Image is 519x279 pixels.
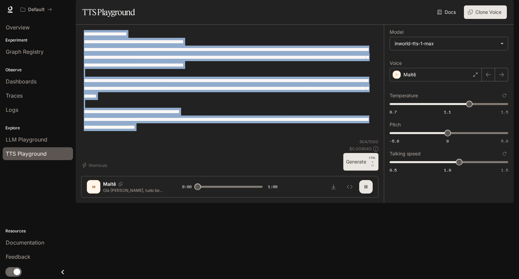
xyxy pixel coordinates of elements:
button: Copy Voice ID [116,182,125,186]
h1: TTS Playground [82,5,135,19]
span: 0.7 [390,109,397,115]
span: 5.0 [501,138,508,144]
p: Talking speed [390,151,421,156]
span: 1.1 [444,109,451,115]
button: Shortcuts [81,160,110,171]
span: 1:00 [268,183,277,190]
span: -5.0 [390,138,399,144]
p: ⏎ [369,156,376,168]
div: inworld-tts-1-max [395,40,497,47]
p: Pitch [390,122,401,127]
a: Docs [436,5,459,19]
div: inworld-tts-1-max [390,37,508,50]
span: 1.5 [501,109,508,115]
div: M [88,181,99,192]
p: Maitê [103,181,116,187]
button: Download audio [327,180,340,194]
span: 1.0 [444,167,451,173]
p: Voice [390,61,402,66]
button: All workspaces [18,3,55,16]
button: GenerateCTRL +⏎ [343,153,378,171]
button: Clone Voice [464,5,507,19]
span: 1.5 [501,167,508,173]
p: Model [390,30,403,34]
p: CTRL + [369,156,376,164]
span: 0 [446,138,449,144]
span: 0:00 [182,183,192,190]
button: Reset to default [501,92,508,99]
button: Inspect [343,180,356,194]
p: Olá [PERSON_NAME], tudo bem? Aqui quem fala é o seu acompanhamento da Life Up. Na última consulta... [103,187,166,193]
span: 0.5 [390,167,397,173]
button: Reset to default [501,150,508,157]
p: Temperature [390,93,418,98]
p: Maitê [403,71,416,78]
p: Default [28,7,45,12]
